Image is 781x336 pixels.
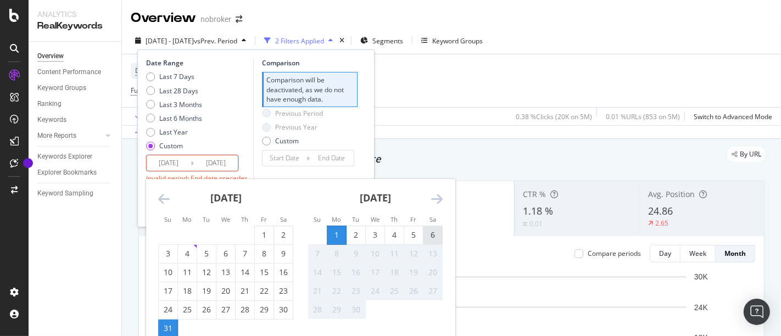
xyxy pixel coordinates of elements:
div: Previous Year [262,122,323,132]
div: 24 [366,285,384,296]
span: Segments [372,36,403,46]
button: Week [680,245,716,262]
div: 6 [216,248,235,259]
div: Comparison [262,58,358,68]
button: [DATE] - [DATE]vsPrev. Period [131,32,250,49]
div: 23 [274,285,293,296]
div: Keywords [37,114,66,126]
div: 20 [423,267,442,278]
div: Day [659,249,671,258]
td: Choose Saturday, August 2, 2025 as your check-out date. It’s available. [274,226,293,244]
div: Last 3 Months [159,100,202,109]
div: Date Range [146,58,250,68]
div: 20 [216,285,235,296]
a: Content Performance [37,66,114,78]
a: Explorer Bookmarks [37,167,114,178]
td: Not available. Thursday, September 11, 2025 [385,244,404,263]
td: Not available. Monday, September 22, 2025 [327,282,347,300]
td: Not available. Tuesday, September 9, 2025 [347,244,366,263]
div: Keyword Sampling [37,188,93,199]
input: Start Date [147,155,191,171]
button: Segments [356,32,408,49]
div: 10 [366,248,384,259]
div: 29 [255,304,274,315]
td: Choose Monday, August 25, 2025 as your check-out date. It’s available. [178,300,197,319]
td: Choose Friday, August 8, 2025 as your check-out date. It’s available. [255,244,274,263]
td: Not available. Friday, September 19, 2025 [404,263,423,282]
td: Not available. Saturday, September 27, 2025 [423,282,443,300]
div: Custom [275,136,299,145]
div: 3 [366,229,384,240]
div: Switch to Advanced Mode [694,112,772,121]
div: 13 [423,248,442,259]
button: Apply [131,108,163,125]
span: By URL [740,151,761,158]
td: Choose Thursday, August 7, 2025 as your check-out date. It’s available. [236,244,255,263]
div: Move forward to switch to the next month. [431,192,443,206]
button: Month [716,245,755,262]
div: Last 28 Days [159,86,198,96]
a: Keyword Sampling [37,188,114,199]
div: 21 [308,285,327,296]
td: Not available. Monday, September 8, 2025 [327,244,347,263]
div: Overview [131,9,196,27]
div: 7 [308,248,327,259]
div: More Reports [37,130,76,142]
span: CTR % [523,189,546,199]
div: Move backward to switch to the previous month. [158,192,170,206]
div: 0.01 [529,219,543,228]
td: Not available. Wednesday, September 17, 2025 [366,263,385,282]
div: Previous Period [262,109,323,118]
td: Not available. Monday, September 15, 2025 [327,263,347,282]
td: Choose Friday, August 15, 2025 as your check-out date. It’s available. [255,263,274,282]
small: Mo [182,215,192,223]
div: 0.01 % URLs ( 853 on 5M ) [606,112,680,121]
div: 9 [347,248,365,259]
div: 23 [347,285,365,296]
td: Choose Sunday, August 24, 2025 as your check-out date. It’s available. [159,300,178,319]
div: 12 [404,248,423,259]
div: 28 [308,304,327,315]
div: 19 [197,285,216,296]
div: 1 [327,229,346,240]
div: 12 [197,267,216,278]
div: Invalid period: End date precedes start date [146,173,250,192]
span: 24.86 [648,204,673,217]
td: Not available. Saturday, September 13, 2025 [423,244,443,263]
div: Last 3 Months [146,100,202,109]
td: Not available. Friday, September 26, 2025 [404,282,423,300]
td: Choose Wednesday, August 6, 2025 as your check-out date. It’s available. [216,244,236,263]
td: Choose Sunday, August 17, 2025 as your check-out date. It’s available. [159,282,178,300]
div: Last 6 Months [146,114,202,123]
span: 1.18 % [523,204,553,217]
span: vs Prev. Period [194,36,237,46]
td: Choose Wednesday, August 27, 2025 as your check-out date. It’s available. [216,300,236,319]
div: Comparison will be deactivated, as we do not have enough data. [262,72,358,107]
div: Keyword Groups [432,36,483,46]
div: 11 [178,267,197,278]
div: Last 7 Days [159,72,194,81]
div: 16 [274,267,293,278]
small: Su [314,215,321,223]
div: 26 [404,285,423,296]
td: Choose Friday, September 5, 2025 as your check-out date. It’s available. [404,226,423,244]
td: Choose Tuesday, September 2, 2025 as your check-out date. It’s available. [347,226,366,244]
span: Avg. Position [648,189,695,199]
td: Choose Saturday, August 30, 2025 as your check-out date. It’s available. [274,300,293,319]
div: 30 [347,304,365,315]
div: 27 [423,285,442,296]
a: Keywords Explorer [37,151,114,163]
td: Not available. Tuesday, September 23, 2025 [347,282,366,300]
strong: [DATE] [360,191,391,204]
div: arrow-right-arrow-left [236,15,242,23]
td: Choose Tuesday, August 26, 2025 as your check-out date. It’s available. [197,300,216,319]
td: Choose Sunday, August 10, 2025 as your check-out date. It’s available. [159,263,178,282]
div: 25 [178,304,197,315]
div: 14 [308,267,327,278]
td: Choose Tuesday, August 19, 2025 as your check-out date. It’s available. [197,282,216,300]
td: Not available. Monday, September 29, 2025 [327,300,347,319]
td: Not available. Wednesday, September 24, 2025 [366,282,385,300]
div: 18 [385,267,404,278]
small: Mo [332,215,341,223]
span: Full URL [131,86,155,95]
